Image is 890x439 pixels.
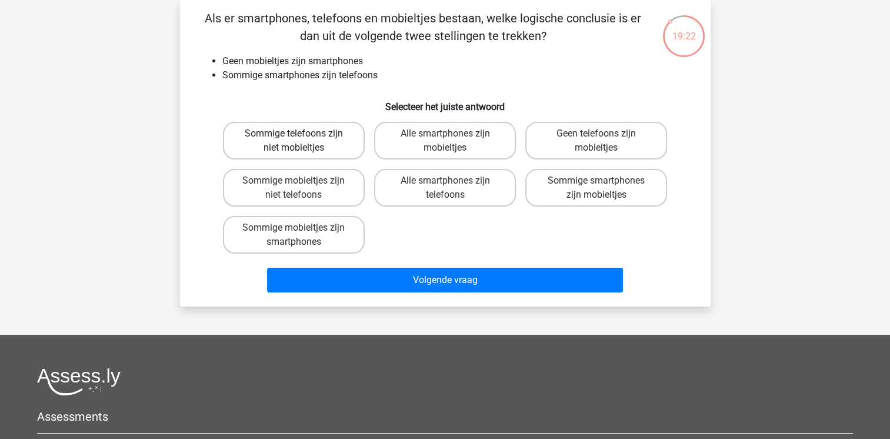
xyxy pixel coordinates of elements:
[525,122,667,159] label: Geen telefoons zijn mobieltjes
[222,68,692,82] li: Sommige smartphones zijn telefoons
[374,169,516,207] label: Alle smartphones zijn telefoons
[37,410,853,424] h5: Assessments
[525,169,667,207] label: Sommige smartphones zijn mobieltjes
[37,368,121,395] img: Assessly logo
[374,122,516,159] label: Alle smartphones zijn mobieltjes
[223,169,365,207] label: Sommige mobieltjes zijn niet telefoons
[223,216,365,254] label: Sommige mobieltjes zijn smartphones
[222,54,692,68] li: Geen mobieltjes zijn smartphones
[223,122,365,159] label: Sommige telefoons zijn niet mobieltjes
[267,268,623,292] button: Volgende vraag
[199,9,648,45] p: Als er smartphones, telefoons en mobieltjes bestaan, welke logische conclusie is er dan uit de vo...
[199,92,692,112] h6: Selecteer het juiste antwoord
[662,14,706,44] div: 19:22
